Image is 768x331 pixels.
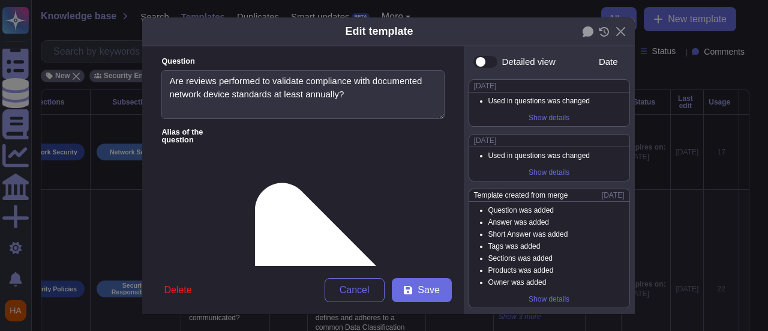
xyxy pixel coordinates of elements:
div: Show details [524,164,574,181]
button: Cancel [325,278,385,302]
label: Question [161,58,444,65]
span: Save [418,285,439,295]
li: Owner was added [488,279,625,286]
button: Save [392,278,452,302]
div: Show details [524,109,574,126]
span: Delete [164,285,191,295]
li: Tags was added [488,243,625,250]
li: Short Answer was added [488,231,625,238]
li: Question was added [488,207,625,214]
span: [DATE] [602,192,625,199]
div: Date [597,57,618,66]
li: Products was added [488,267,625,274]
div: Show details [524,291,574,308]
div: Edit template [345,23,413,40]
li: Answer was added [488,219,625,226]
span: Cancel [340,285,370,295]
div: Detailed view [502,57,556,66]
li: Used in questions was changed [488,152,625,159]
span: [DATE] [474,137,497,144]
span: [DATE] [474,82,497,90]
li: Sections was added [488,255,625,262]
button: Close [611,22,630,41]
button: Delete [154,278,201,302]
span: Template created from merge [474,192,568,199]
li: Used in questions was changed [488,97,625,105]
textarea: Are reviews performed to validate compliance with documented network device standards at least an... [161,70,444,120]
